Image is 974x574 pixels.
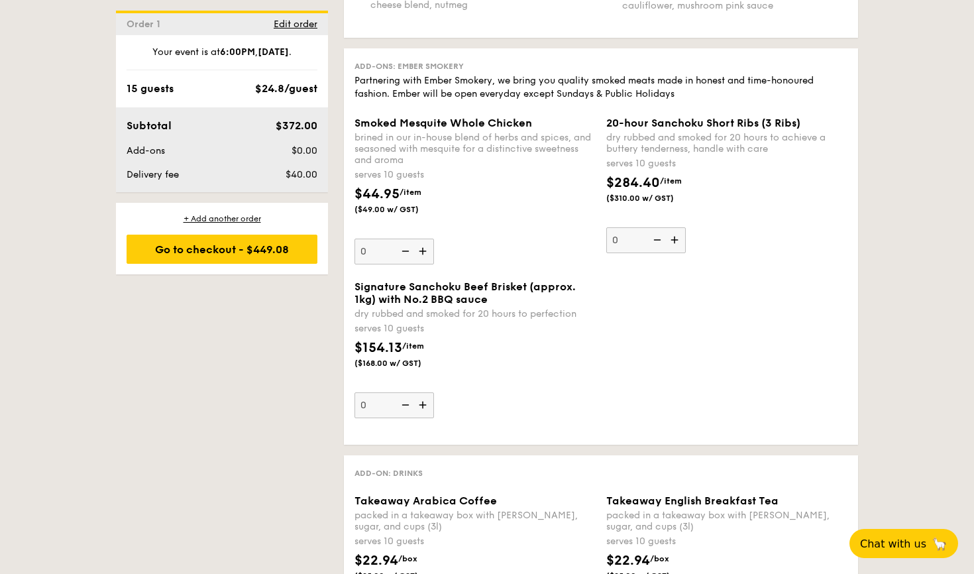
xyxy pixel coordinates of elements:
[274,19,317,30] span: Edit order
[646,227,666,253] img: icon-reduce.1d2dbef1.svg
[354,132,596,166] div: brined in our in-house blend of herbs and spices, and seasoned with mesquite for a distinctive sw...
[606,117,800,129] span: 20-hour Sanchoku Short Ribs (3 Ribs)
[606,553,650,569] span: $22.94
[354,392,434,418] input: Signature Sanchoku Beef Brisket (approx. 1kg) with No.2 BBQ saucedry rubbed and smoked for 20 hou...
[354,186,400,202] span: $44.95
[354,168,596,182] div: serves 10 guests
[127,235,317,264] div: Go to checkout - $449.08
[354,535,596,548] div: serves 10 guests
[606,227,686,253] input: 20-hour Sanchoku Short Ribs (3 Ribs)dry rubbed and smoked for 20 hours to achieve a buttery tende...
[660,176,682,186] span: /item
[398,554,417,563] span: /box
[394,239,414,264] img: icon-reduce.1d2dbef1.svg
[354,469,423,478] span: Add-on: Drinks
[354,239,434,264] input: Smoked Mesquite Whole Chickenbrined in our in-house blend of herbs and spices, and seasoned with ...
[860,538,926,550] span: Chat with us
[127,169,179,180] span: Delivery fee
[286,169,317,180] span: $40.00
[255,81,317,97] div: $24.8/guest
[402,341,424,351] span: /item
[606,193,696,203] span: ($310.00 w/ GST)
[127,19,166,30] span: Order 1
[127,119,172,132] span: Subtotal
[354,494,497,507] span: Takeaway Arabica Coffee
[400,188,421,197] span: /item
[127,145,165,156] span: Add-ons
[354,553,398,569] span: $22.94
[414,239,434,264] img: icon-add.58712e84.svg
[606,132,847,154] div: dry rubbed and smoked for 20 hours to achieve a buttery tenderness, handle with care
[394,392,414,418] img: icon-reduce.1d2dbef1.svg
[606,175,660,191] span: $284.40
[606,510,847,532] div: packed in a takeaway box with [PERSON_NAME], sugar, and cups (3l)
[127,81,174,97] div: 15 guests
[127,46,317,70] div: Your event is at , .
[354,62,464,71] span: Add-ons: Ember Smokery
[354,308,596,319] div: dry rubbed and smoked for 20 hours to perfection
[414,392,434,418] img: icon-add.58712e84.svg
[650,554,669,563] span: /box
[666,227,686,253] img: icon-add.58712e84.svg
[354,117,532,129] span: Smoked Mesquite Whole Chicken
[354,280,576,306] span: Signature Sanchoku Beef Brisket (approx. 1kg) with No.2 BBQ sauce
[127,213,317,224] div: + Add another order
[932,536,947,551] span: 🦙
[354,340,402,356] span: $154.13
[606,535,847,548] div: serves 10 guests
[606,494,779,507] span: Takeaway English Breakfast Tea
[354,510,596,532] div: packed in a takeaway box with [PERSON_NAME], sugar, and cups (3l)
[292,145,317,156] span: $0.00
[258,46,289,58] strong: [DATE]
[354,204,445,215] span: ($49.00 w/ GST)
[606,157,847,170] div: serves 10 guests
[220,46,255,58] strong: 6:00PM
[276,119,317,132] span: $372.00
[354,322,596,335] div: serves 10 guests
[849,529,958,558] button: Chat with us🦙
[354,74,847,101] div: Partnering with Ember Smokery, we bring you quality smoked meats made in honest and time-honoured...
[354,358,445,369] span: ($168.00 w/ GST)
